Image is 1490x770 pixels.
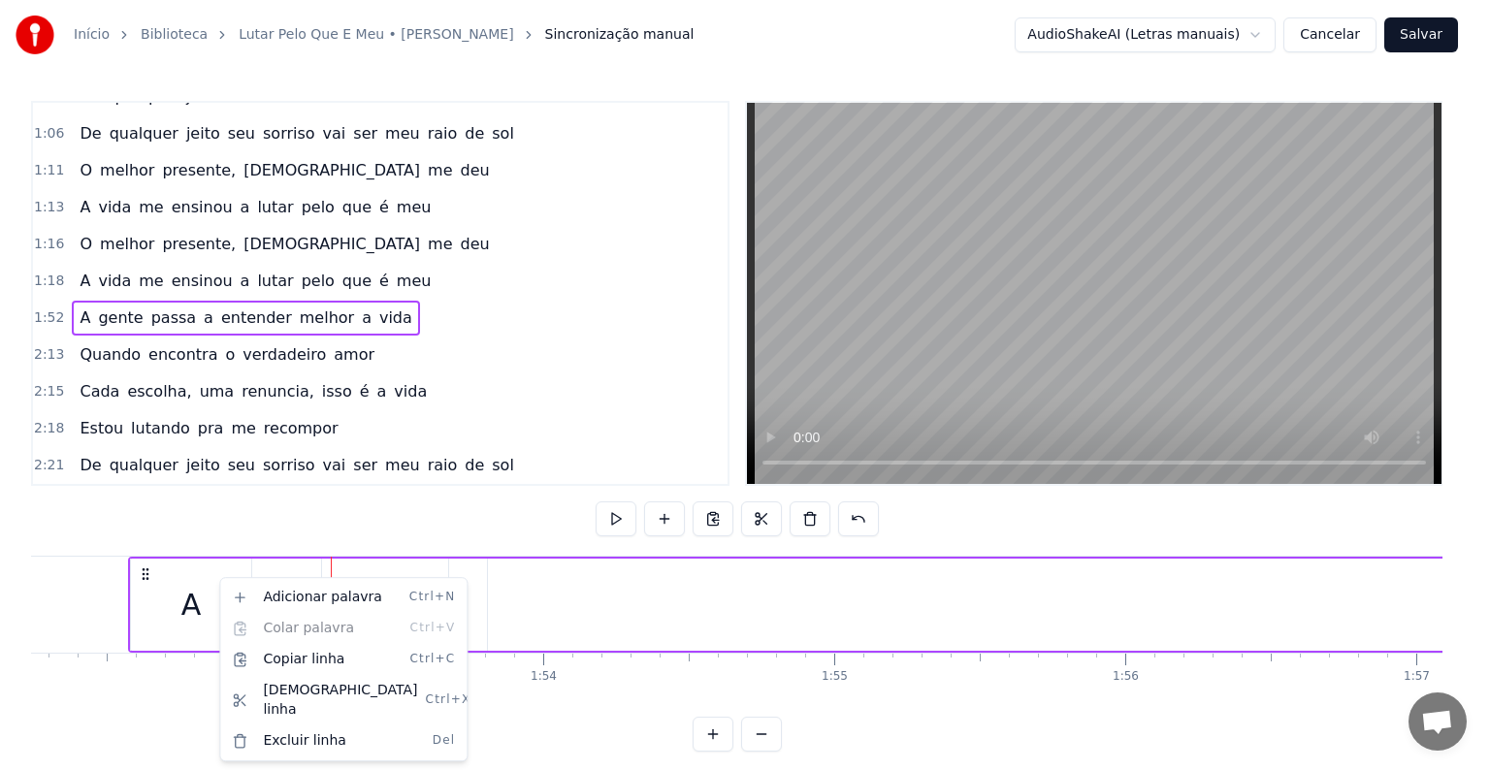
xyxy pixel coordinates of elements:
[433,733,456,749] span: Del
[224,644,463,675] div: Copiar linha
[426,692,471,708] span: Ctrl+X
[409,590,456,605] span: Ctrl+N
[409,652,455,667] span: Ctrl+C
[224,725,463,756] div: Excluir linha
[224,675,463,725] div: [DEMOGRAPHIC_DATA] linha
[224,582,463,613] div: Adicionar palavra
